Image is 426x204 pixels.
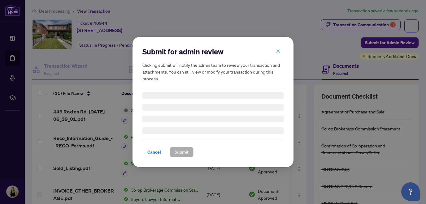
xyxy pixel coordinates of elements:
span: Cancel [147,147,161,157]
button: Cancel [142,147,166,157]
span: close [276,49,280,53]
h2: Submit for admin review [142,47,284,57]
h5: Clicking submit will notify the admin team to review your transaction and attachments. You can st... [142,62,284,82]
button: Submit [170,147,193,157]
button: Open asap [401,182,420,201]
